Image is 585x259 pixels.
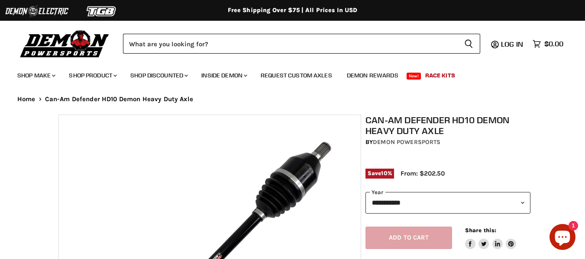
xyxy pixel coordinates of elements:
img: TGB Logo 2 [69,3,134,19]
img: Demon Powersports [17,28,112,59]
span: From: $202.50 [401,169,445,177]
span: Save % [365,169,394,178]
h1: Can-Am Defender HD10 Demon Heavy Duty Axle [365,115,530,136]
span: 10 [381,170,387,176]
img: Demon Electric Logo 2 [4,3,69,19]
a: Shop Make [11,67,61,84]
input: Search [123,34,457,54]
a: Shop Discounted [124,67,193,84]
a: Inside Demon [195,67,252,84]
a: Shop Product [62,67,122,84]
a: Race Kits [419,67,462,84]
a: Demon Rewards [340,67,405,84]
a: Home [17,96,36,103]
form: Product [123,34,480,54]
a: $0.00 [528,38,568,50]
ul: Main menu [11,63,561,84]
inbox-online-store-chat: Shopify online store chat [547,224,578,252]
a: Demon Powersports [373,138,440,146]
span: Log in [501,40,523,48]
aside: Share this: [465,227,517,249]
div: by [365,137,530,147]
span: $0.00 [544,40,563,48]
span: Share this: [465,227,496,233]
a: Request Custom Axles [254,67,339,84]
a: Log in [497,40,528,48]
span: Can-Am Defender HD10 Demon Heavy Duty Axle [45,96,193,103]
select: year [365,192,530,213]
span: New! [407,73,421,80]
button: Search [457,34,480,54]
